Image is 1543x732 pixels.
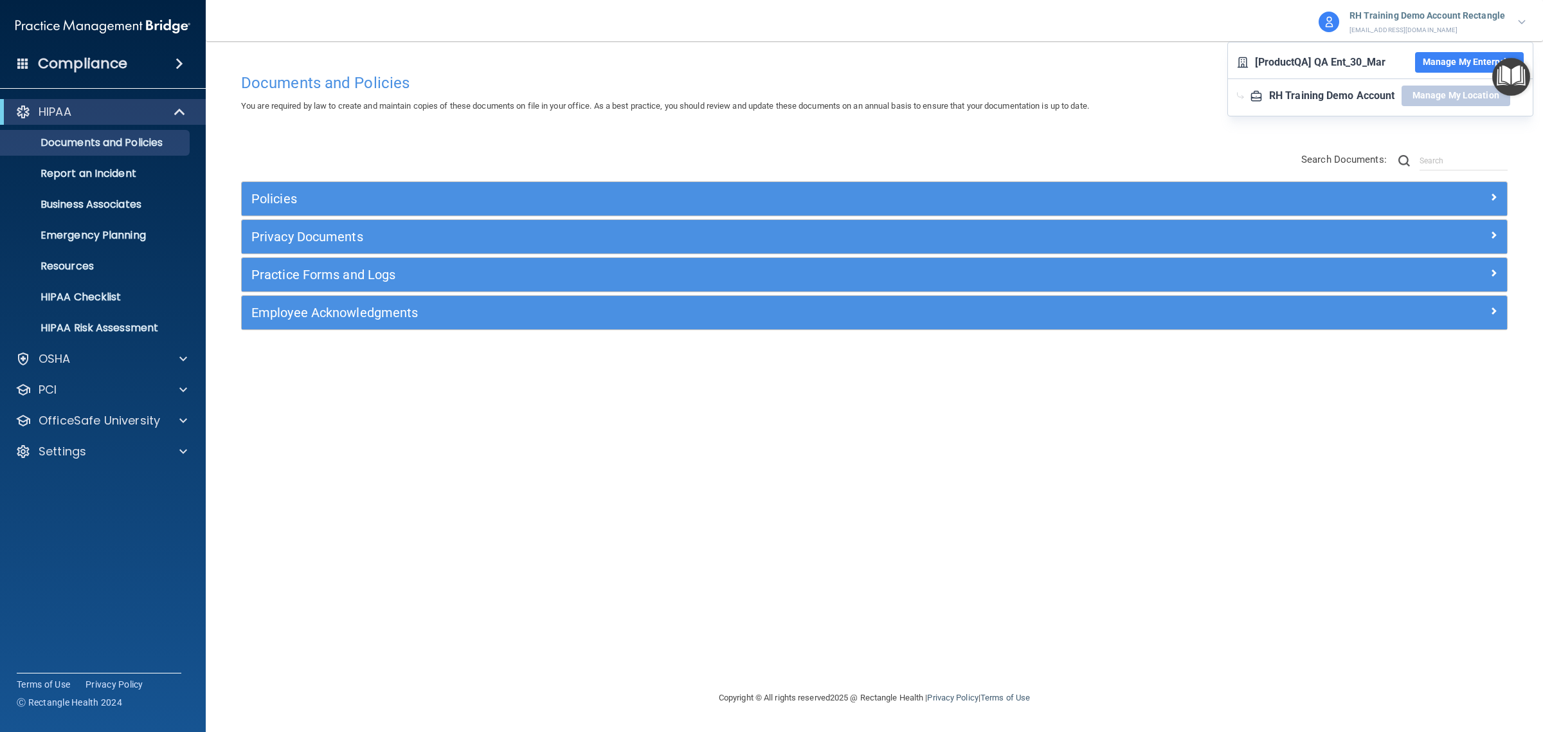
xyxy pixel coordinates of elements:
p: Business Associates [8,198,184,211]
a: Terms of Use [980,693,1030,702]
input: Search [1420,151,1508,170]
a: Practice Forms and Logs [251,264,1497,285]
p: HIPAA Checklist [8,291,184,304]
div: RH Training Demo Account [1269,86,1394,105]
p: PCI [39,382,57,398]
a: Terms of Use [17,678,70,691]
p: RH Training Demo Account Rectangle [1349,8,1505,24]
button: Manage My Enterprise [1415,52,1524,73]
h5: Privacy Documents [251,230,1181,244]
a: Privacy Documents [251,226,1497,247]
h5: Policies [251,192,1181,206]
span: You are required by law to create and maintain copies of these documents on file in your office. ... [241,101,1089,111]
p: HIPAA Risk Assessment [8,322,184,334]
p: HIPAA [39,104,71,120]
p: Emergency Planning [8,229,184,242]
button: Manage My Location [1402,86,1510,106]
img: avatar.17b06cb7.svg [1319,12,1339,32]
p: Report an Incident [8,167,184,180]
h4: Documents and Policies [241,75,1508,91]
img: amazing-enterprise-health.089df2fa.svg [1237,57,1249,68]
div: Copyright © All rights reserved 2025 @ Rectangle Health | | [640,677,1109,718]
h5: Employee Acknowledgments [251,306,1181,320]
a: Settings [15,444,187,459]
img: arrow-down.227dba2b.svg [1518,20,1526,24]
img: enterprise-navigation-arrow.12e1ea61.svg [1237,92,1244,100]
a: Privacy Policy [86,678,143,691]
img: PMB logo [15,14,190,39]
p: Documents and Policies [8,136,184,149]
a: OfficeSafe University [15,413,187,428]
img: ic-search.3b580494.png [1398,155,1410,167]
a: OSHA [15,351,187,367]
div: [ProductQA] QA Ent_30_Mar [1255,53,1385,72]
p: Resources [8,260,184,273]
img: blueGroup-health-company.1e86ebb9.svg [1250,90,1262,102]
span: Ⓒ Rectangle Health 2024 [17,696,122,709]
p: OfficeSafe University [39,413,160,428]
span: Search Documents: [1301,154,1387,165]
button: Open Resource Center [1492,58,1530,96]
h5: Practice Forms and Logs [251,268,1181,282]
a: Employee Acknowledgments [251,302,1497,323]
p: Settings [39,444,86,459]
h4: Compliance [38,55,127,73]
p: OSHA [39,351,71,367]
p: [EMAIL_ADDRESS][DOMAIN_NAME] [1349,24,1505,36]
a: Privacy Policy [927,693,978,702]
a: PCI [15,382,187,398]
a: Policies [251,188,1497,209]
a: HIPAA [15,104,186,120]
